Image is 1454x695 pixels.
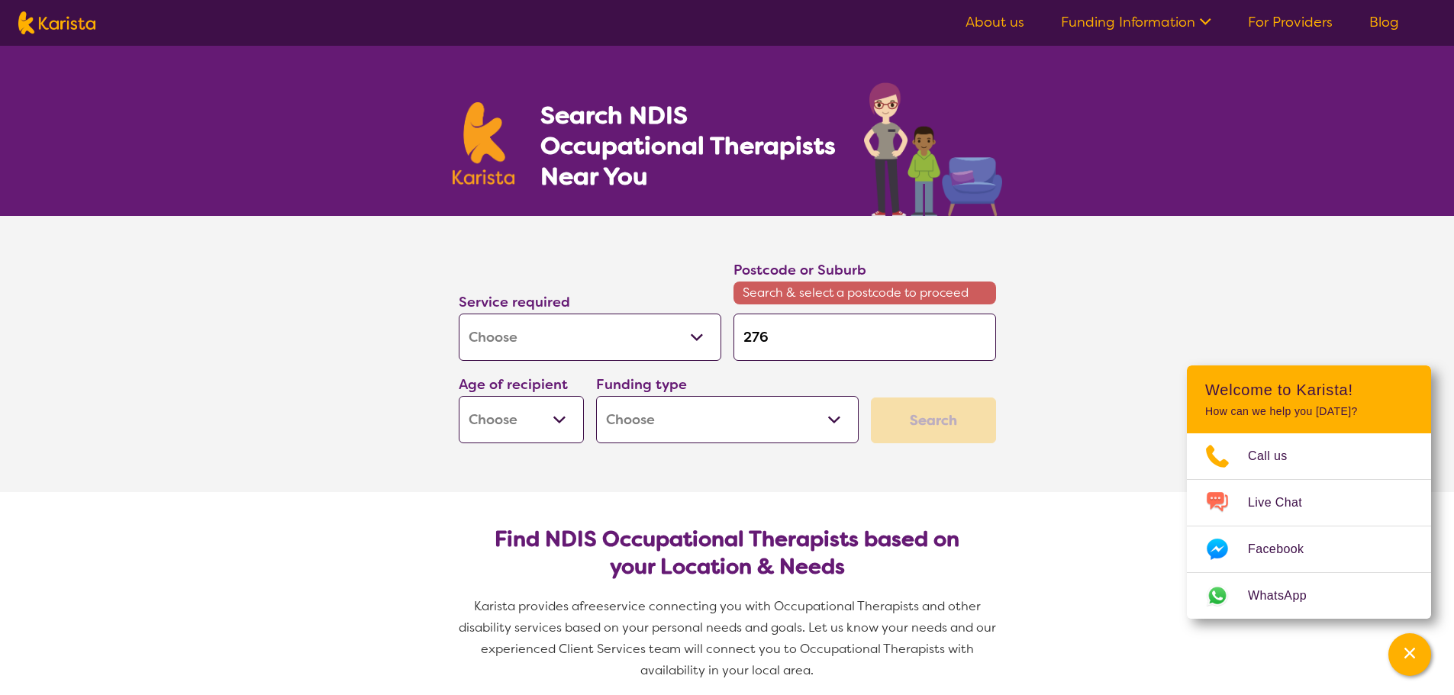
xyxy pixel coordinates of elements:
[1369,13,1399,31] a: Blog
[459,375,568,394] label: Age of recipient
[474,598,579,614] span: Karista provides a
[864,82,1002,216] img: occupational-therapy
[596,375,687,394] label: Funding type
[1248,445,1306,468] span: Call us
[453,102,515,185] img: Karista logo
[18,11,95,34] img: Karista logo
[966,13,1024,31] a: About us
[733,282,996,304] span: Search & select a postcode to proceed
[579,598,604,614] span: free
[1187,433,1431,619] ul: Choose channel
[1205,381,1413,399] h2: Welcome to Karista!
[459,293,570,311] label: Service required
[1248,584,1325,607] span: WhatsApp
[459,598,999,678] span: service connecting you with Occupational Therapists and other disability services based on your p...
[471,526,984,581] h2: Find NDIS Occupational Therapists based on your Location & Needs
[1187,573,1431,619] a: Web link opens in a new tab.
[1187,365,1431,619] div: Channel Menu
[733,261,866,279] label: Postcode or Suburb
[1061,13,1211,31] a: Funding Information
[1388,633,1431,676] button: Channel Menu
[1248,491,1320,514] span: Live Chat
[540,100,837,191] h1: Search NDIS Occupational Therapists Near You
[1205,405,1413,418] p: How can we help you [DATE]?
[1248,13,1333,31] a: For Providers
[1248,538,1322,561] span: Facebook
[733,314,996,361] input: Type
